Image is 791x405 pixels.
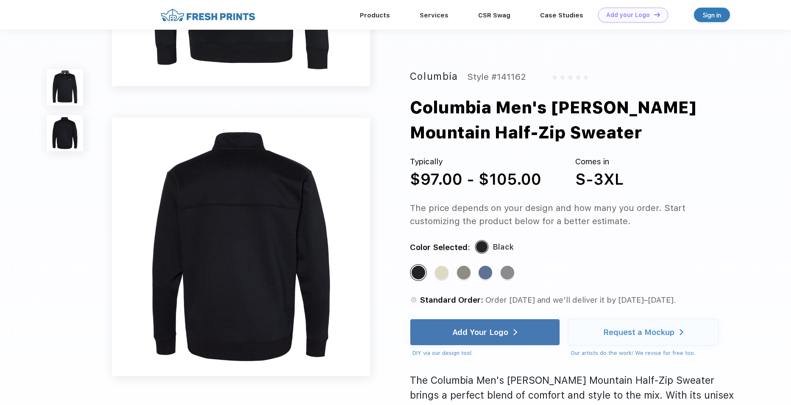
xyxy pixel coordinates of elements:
[485,295,676,305] span: Order [DATE] and we’ll deliver it by [DATE]–[DATE].
[360,11,390,19] a: Products
[654,12,660,17] img: DT
[493,241,514,254] div: Black
[552,75,557,80] img: gray_star.svg
[410,95,766,145] div: Columbia Men's [PERSON_NAME] Mountain Half-Zip Sweater
[410,69,458,84] div: Columbia
[410,201,734,228] div: The price depends on your design and how many you order. Start customizing the product below for ...
[513,329,517,335] img: white arrow
[410,168,541,191] div: $97.00 - $105.00
[158,8,258,22] img: fo%20logo%202.webp
[680,329,683,335] img: white arrow
[47,69,83,106] img: func=resize&h=100
[703,10,721,20] div: Sign in
[410,156,541,168] div: Typically
[457,266,471,279] div: Stone Green Heather
[47,115,83,152] img: func=resize&h=100
[575,168,624,191] div: S-3XL
[576,75,581,80] img: gray_star.svg
[571,349,719,357] div: Our artists do the work! We revise for free too.
[467,69,526,84] div: Style #141162
[606,11,650,19] div: Add your Logo
[112,118,370,376] img: func=resize&h=640
[412,349,560,357] div: DIY via our design tool.
[435,266,448,279] div: Oatmeal Heather
[420,295,483,305] span: Standard Order:
[568,75,573,80] img: gray_star.svg
[560,75,565,80] img: gray_star.svg
[412,266,425,279] div: Black
[479,266,492,279] div: Carbon Heather
[694,8,730,22] a: Sign in
[410,296,418,304] img: standard order
[452,328,508,337] div: Add Your Logo
[575,156,624,168] div: Comes in
[410,241,470,254] div: Color Selected:
[603,328,674,337] div: Request a Mockup
[583,75,588,80] img: gray_star.svg
[501,266,514,279] div: Charcoal Heather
